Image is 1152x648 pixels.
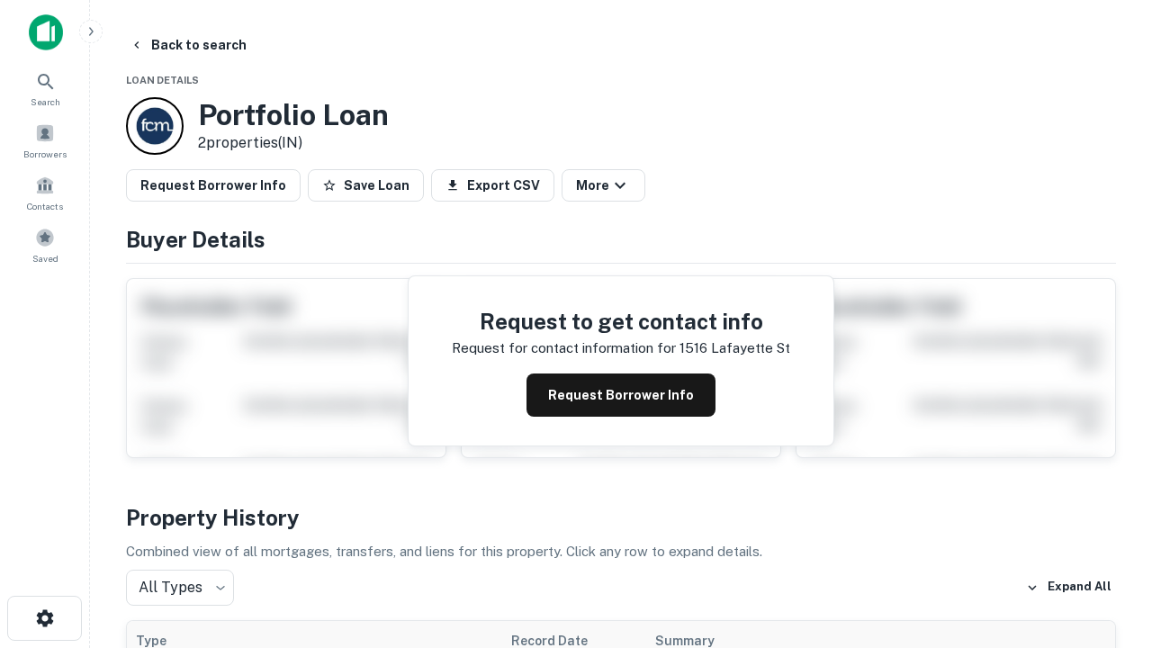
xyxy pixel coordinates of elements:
button: Save Loan [308,169,424,202]
button: Expand All [1021,574,1116,601]
button: More [562,169,645,202]
h3: Portfolio Loan [198,98,389,132]
a: Contacts [5,168,85,217]
span: Contacts [27,199,63,213]
span: Search [31,94,60,109]
p: Request for contact information for [452,337,676,359]
a: Borrowers [5,116,85,165]
h4: Request to get contact info [452,305,790,337]
span: Borrowers [23,147,67,161]
div: All Types [126,570,234,606]
button: Request Borrower Info [526,373,715,417]
button: Back to search [122,29,254,61]
iframe: Chat Widget [1062,504,1152,590]
img: capitalize-icon.png [29,14,63,50]
a: Search [5,64,85,112]
p: 2 properties (IN) [198,132,389,154]
span: Loan Details [126,75,199,85]
p: 1516 lafayette st [679,337,790,359]
span: Saved [32,251,58,265]
button: Request Borrower Info [126,169,301,202]
h4: Property History [126,501,1116,534]
a: Saved [5,220,85,269]
h4: Buyer Details [126,223,1116,256]
p: Combined view of all mortgages, transfers, and liens for this property. Click any row to expand d... [126,541,1116,562]
button: Export CSV [431,169,554,202]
